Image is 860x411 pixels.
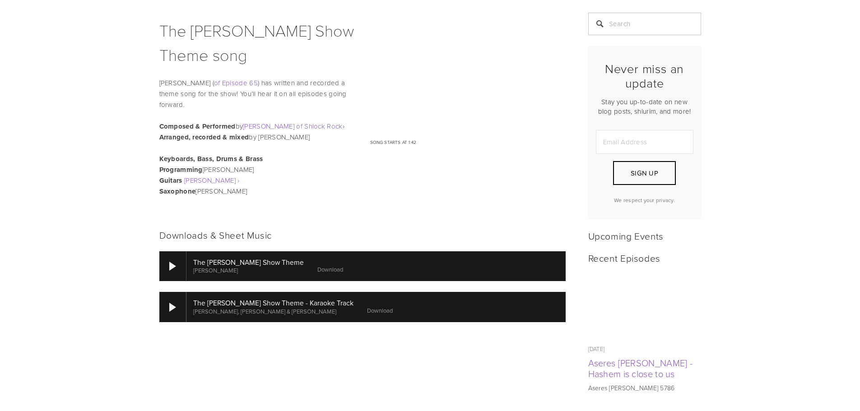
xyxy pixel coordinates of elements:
p: [PERSON_NAME] ( ) has written and recorded a theme song for the show! You’ll hear it on all episo... [159,78,566,110]
p: by › by [PERSON_NAME] [159,121,566,143]
strong: Keyboards, Bass, Drums & Brass Programming [159,154,265,175]
time: [DATE] [588,345,605,353]
p: Stay you up-to-date on new blog posts, shiurim, and more! [596,97,693,116]
strong: Arranged, recorded & mixed [159,132,249,142]
a: [PERSON_NAME] › [184,175,240,185]
p: [PERSON_NAME] [PERSON_NAME] [159,153,566,197]
h2: Upcoming Events [588,230,701,241]
iframe: <br/> [370,18,566,128]
a: Aseres [PERSON_NAME] - Hashem is close to us [588,356,693,380]
a: Download [367,306,393,314]
a: [PERSON_NAME] of Shlock Rock [243,121,342,131]
button: Sign Up [613,161,675,185]
h2: Downloads & Sheet Music [159,229,566,240]
h2: Recent Episodes [588,252,701,263]
p: Song starts at 1:42 [370,139,566,146]
h2: Never miss an update [596,61,693,91]
a: of Episode 65 [214,78,258,88]
p: We respect your privacy. [596,196,693,204]
p: Aseres [PERSON_NAME] 5786 [588,383,701,393]
input: Email Address [596,130,693,154]
strong: Saxophone [159,186,196,196]
strong: Composed & Performed [159,121,236,131]
h1: The [PERSON_NAME] Show Theme song [159,18,566,67]
input: Search [588,13,701,35]
span: Sign Up [631,168,658,178]
a: Download [317,265,343,273]
strong: Guitars [159,175,182,185]
img: Aseres Yimei Teshuva - Hashem is close to us [588,274,701,338]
